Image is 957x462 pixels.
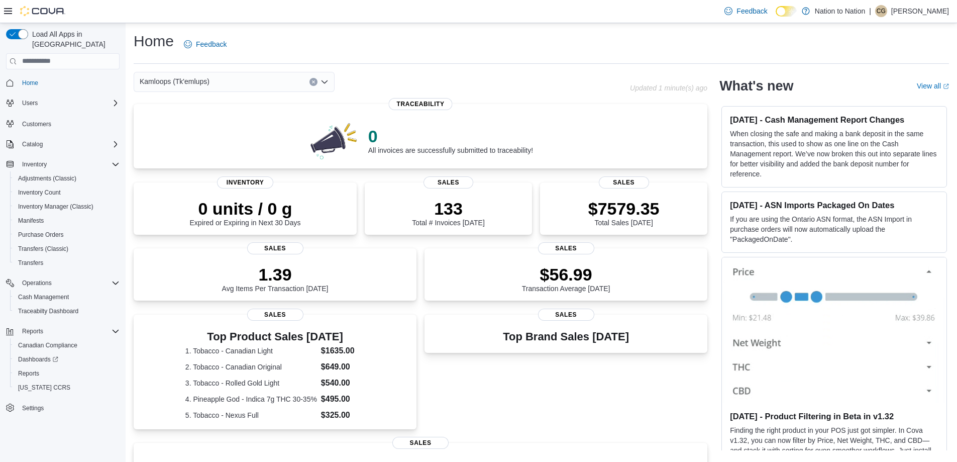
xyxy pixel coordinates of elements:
button: Traceabilty Dashboard [10,304,124,318]
div: Expired or Expiring in Next 30 Days [190,199,301,227]
a: Purchase Orders [14,229,68,241]
span: Inventory Manager (Classic) [14,201,120,213]
div: All invoices are successfully submitted to traceability! [368,126,533,154]
button: Inventory [18,158,51,170]
p: Updated 1 minute(s) ago [630,84,707,92]
button: Adjustments (Classic) [10,171,124,186]
span: Purchase Orders [14,229,120,241]
span: Dashboards [18,355,58,363]
span: Traceabilty Dashboard [18,307,78,315]
span: Inventory Count [18,189,61,197]
span: Manifests [18,217,44,225]
button: Settings [2,401,124,415]
div: Total # Invoices [DATE] [412,199,484,227]
span: Feedback [736,6,767,16]
p: $7579.35 [588,199,660,219]
h3: [DATE] - Product Filtering in Beta in v1.32 [730,411,938,421]
button: Manifests [10,214,124,228]
a: Dashboards [10,352,124,366]
span: Settings [18,402,120,414]
span: Sales [423,176,474,189]
p: Nation to Nation [815,5,865,17]
span: Traceabilty Dashboard [14,305,120,317]
button: Catalog [18,138,47,150]
button: Inventory Manager (Classic) [10,200,124,214]
button: Home [2,75,124,90]
nav: Complex example [6,71,120,441]
button: Users [2,96,124,110]
span: Sales [392,437,449,449]
dt: 5. Tobacco - Nexus Full [185,410,317,420]
dd: $649.00 [321,361,365,373]
h2: What's new [719,78,793,94]
button: Open list of options [321,78,329,86]
span: Inventory [217,176,273,189]
div: Transaction Average [DATE] [522,264,610,293]
span: Users [22,99,38,107]
dt: 2. Tobacco - Canadian Original [185,362,317,372]
dd: $325.00 [321,409,365,421]
span: Transfers [14,257,120,269]
span: Inventory Count [14,187,120,199]
span: Adjustments (Classic) [18,174,76,182]
dd: $495.00 [321,393,365,405]
a: Settings [18,402,48,414]
button: Cash Management [10,290,124,304]
span: Cash Management [14,291,120,303]
a: Reports [14,367,43,380]
span: Inventory [18,158,120,170]
span: Catalog [22,140,43,148]
span: Manifests [14,215,120,227]
p: 1.39 [222,264,329,285]
span: Reports [22,327,43,335]
span: Canadian Compliance [14,339,120,351]
span: Load All Apps in [GEOGRAPHIC_DATA] [28,29,120,49]
a: Inventory Count [14,187,65,199]
p: [PERSON_NAME] [891,5,949,17]
span: Purchase Orders [18,231,64,239]
p: $56.99 [522,264,610,285]
span: Traceability [389,98,453,110]
dt: 1. Tobacco - Canadian Light [185,346,317,356]
h1: Home [134,31,174,51]
button: Operations [2,276,124,290]
a: Manifests [14,215,48,227]
span: Customers [22,120,51,128]
button: Transfers [10,256,124,270]
div: Avg Items Per Transaction [DATE] [222,264,329,293]
a: Customers [18,118,55,130]
p: When closing the safe and making a bank deposit in the same transaction, this used to show as one... [730,129,938,179]
span: Home [18,76,120,89]
button: Transfers (Classic) [10,242,124,256]
button: Inventory Count [10,186,124,200]
dd: $540.00 [321,377,365,389]
span: CG [877,5,886,17]
a: Feedback [180,34,231,54]
a: Transfers [14,257,47,269]
span: Reports [18,369,39,378]
p: 0 units / 0 g [190,199,301,219]
a: Dashboards [14,353,62,365]
button: [US_STATE] CCRS [10,381,124,395]
button: Inventory [2,157,124,171]
img: 0 [308,120,360,160]
img: Cova [20,6,65,16]
a: Inventory Manager (Classic) [14,201,97,213]
button: Reports [2,324,124,338]
span: Adjustments (Classic) [14,172,120,184]
h3: [DATE] - Cash Management Report Changes [730,115,938,125]
p: If you are using the Ontario ASN format, the ASN Import in purchase orders will now automatically... [730,214,938,244]
span: Sales [247,242,303,254]
button: Canadian Compliance [10,338,124,352]
div: Cam Gottfriedson [875,5,887,17]
button: Operations [18,277,56,289]
button: Reports [18,325,47,337]
a: Traceabilty Dashboard [14,305,82,317]
a: Adjustments (Classic) [14,172,80,184]
span: Home [22,79,38,87]
a: Canadian Compliance [14,339,81,351]
span: Inventory Manager (Classic) [18,203,93,211]
button: Users [18,97,42,109]
a: Cash Management [14,291,73,303]
button: Catalog [2,137,124,151]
